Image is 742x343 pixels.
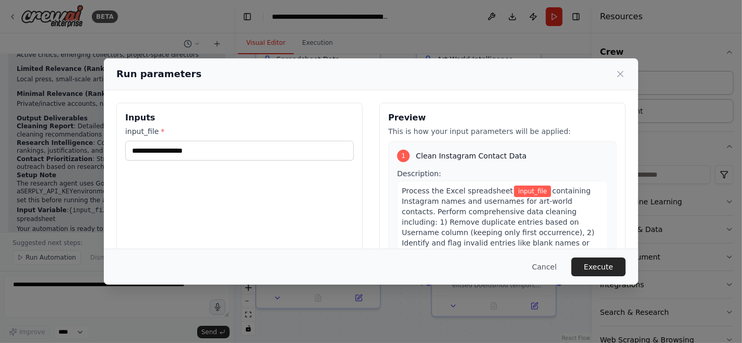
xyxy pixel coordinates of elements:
[514,186,551,197] span: Variable: input_file
[524,258,565,276] button: Cancel
[402,187,513,195] span: Process the Excel spreadsheet
[388,112,617,124] h3: Preview
[125,112,354,124] h3: Inputs
[397,169,441,178] span: Description:
[116,67,201,81] h2: Run parameters
[397,150,410,162] div: 1
[571,258,626,276] button: Execute
[125,126,354,137] label: input_file
[388,126,617,137] p: This is how your input parameters will be applied:
[416,151,526,161] span: Clean Instagram Contact Data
